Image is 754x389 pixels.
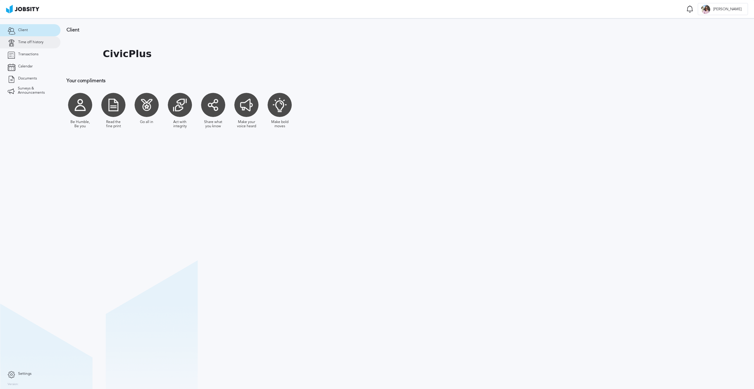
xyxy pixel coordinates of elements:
[6,5,39,13] img: ab4bad089aa723f57921c736e9817d99.png
[701,5,710,14] div: A
[140,120,153,124] div: Go all in
[67,27,395,33] h3: Client
[67,78,395,83] h3: Your compliments
[710,7,745,11] span: [PERSON_NAME]
[18,40,44,44] span: Time off history
[269,120,290,128] div: Make bold moves
[18,372,31,376] span: Settings
[8,383,19,386] label: Version:
[236,120,257,128] div: Make your voice heard
[103,120,124,128] div: Read the fine print
[203,120,224,128] div: Share what you know
[698,3,748,15] button: A[PERSON_NAME]
[70,120,91,128] div: Be Humble, Be you
[18,28,28,32] span: Client
[18,76,37,81] span: Documents
[18,86,53,95] span: Surveys & Announcements
[169,120,190,128] div: Act with integrity
[18,64,33,69] span: Calendar
[103,48,152,60] h1: CivicPlus
[18,52,38,57] span: Transactions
